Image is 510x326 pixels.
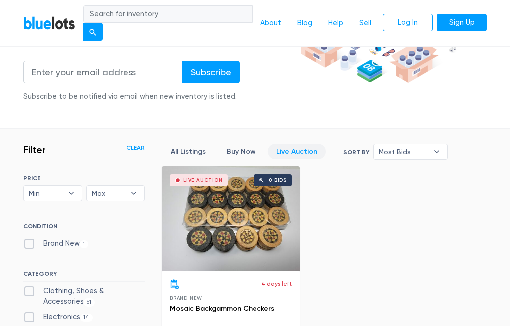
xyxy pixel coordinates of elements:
[23,286,145,307] label: Clothing, Shoes & Accessories
[23,144,46,156] h3: Filter
[320,14,351,33] a: Help
[170,304,274,313] a: Mosaic Backgammon Checkers
[92,186,126,201] span: Max
[23,238,88,249] label: Brand New
[127,143,145,152] a: Clear
[162,166,300,271] a: Live Auction 0 bids
[218,144,264,159] a: Buy Now
[61,186,82,201] b: ▾
[80,314,93,322] span: 14
[29,186,63,201] span: Min
[23,223,145,234] h6: CONDITION
[23,312,93,323] label: Electronics
[261,279,292,288] p: 4 days left
[23,270,145,281] h6: CATEGORY
[268,144,326,159] a: Live Auction
[426,144,447,159] b: ▾
[343,148,369,157] label: Sort By
[23,175,145,182] h6: PRICE
[383,14,433,32] a: Log In
[83,5,253,23] input: Search for inventory
[183,178,223,183] div: Live Auction
[84,298,95,306] span: 61
[289,14,320,33] a: Blog
[23,61,183,83] input: Enter your email address
[162,144,214,159] a: All Listings
[379,144,428,159] span: Most Bids
[182,61,240,83] input: Subscribe
[269,178,287,183] div: 0 bids
[23,91,240,102] div: Subscribe to be notified via email when new inventory is listed.
[437,14,487,32] a: Sign Up
[253,14,289,33] a: About
[124,186,144,201] b: ▾
[80,240,88,248] span: 1
[170,295,202,301] span: Brand New
[351,14,379,33] a: Sell
[23,16,75,30] a: BlueLots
